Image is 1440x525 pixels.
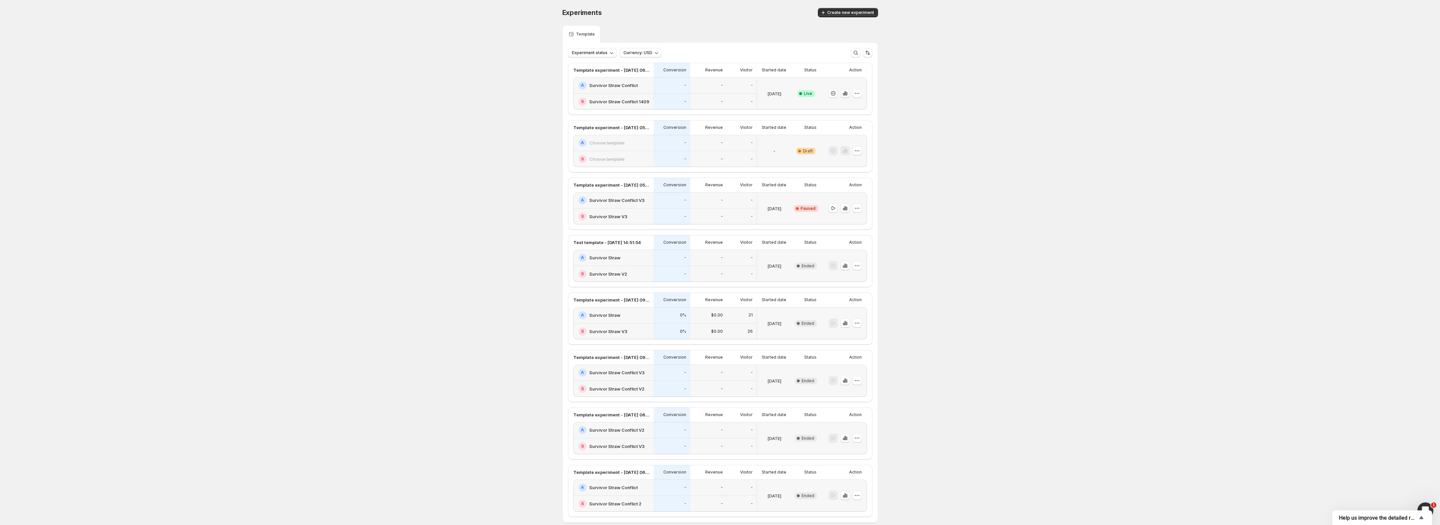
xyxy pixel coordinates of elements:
[802,378,814,384] span: Ended
[767,320,781,327] p: [DATE]
[751,427,753,433] p: -
[804,91,812,96] span: Live
[589,213,627,220] h2: Survivor Straw V3
[573,67,650,73] p: Template experiment - [DATE] 06:46:53
[802,321,814,326] span: Ended
[863,48,872,57] button: Sort the results
[684,198,686,203] p: -
[740,182,753,188] p: Visitor
[804,125,817,130] p: Status
[740,297,753,303] p: Visitor
[804,355,817,360] p: Status
[663,67,686,73] p: Conversion
[684,444,686,449] p: -
[581,156,584,162] h2: B
[581,370,584,375] h2: A
[589,98,649,105] h2: Survivor Straw Conflict 1409
[748,312,753,318] p: 21
[740,240,753,245] p: Visitor
[849,297,862,303] p: Action
[663,355,686,360] p: Conversion
[573,239,641,246] p: Test template - [DATE] 14:51:54
[762,67,786,73] p: Started date
[762,182,786,188] p: Started date
[589,254,620,261] h2: Survivor Straw
[663,182,686,188] p: Conversion
[767,435,781,442] p: [DATE]
[721,485,723,490] p: -
[740,67,753,73] p: Visitor
[589,82,638,89] h2: Survivor Straw Conflict
[818,8,878,17] button: Create new experiment
[680,312,686,318] p: 0%
[721,140,723,145] p: -
[721,255,723,260] p: -
[721,99,723,104] p: -
[802,493,814,498] span: Ended
[684,214,686,219] p: -
[721,370,723,375] p: -
[705,182,723,188] p: Revenue
[705,470,723,475] p: Revenue
[684,485,686,490] p: -
[802,263,814,269] span: Ended
[767,492,781,499] p: [DATE]
[573,182,650,188] p: Template experiment - [DATE] 05:39:30
[740,355,753,360] p: Visitor
[705,412,723,417] p: Revenue
[721,386,723,392] p: -
[572,50,608,55] span: Experiment status
[801,206,816,211] span: Paused
[751,485,753,490] p: -
[740,412,753,417] p: Visitor
[721,271,723,277] p: -
[568,48,617,57] button: Experiment status
[589,484,638,491] h2: Survivor Straw Conflict
[721,198,723,203] p: -
[663,470,686,475] p: Conversion
[705,297,723,303] p: Revenue
[573,297,650,303] p: Template experiment - [DATE] 09:11:00
[804,297,817,303] p: Status
[589,386,644,392] h2: Survivor Straw Conflict V2
[849,412,862,417] p: Action
[751,370,753,375] p: -
[705,67,723,73] p: Revenue
[589,427,644,433] h2: Survivor Straw Conflict V2
[705,125,723,130] p: Revenue
[573,124,650,131] p: Template experiment - [DATE] 05:37:45
[1339,515,1417,521] span: Help us improve the detailed report for A/B campaigns
[849,67,862,73] p: Action
[581,485,584,490] h2: A
[581,427,584,433] h2: A
[849,240,862,245] p: Action
[1431,502,1436,508] span: 1
[740,470,753,475] p: Visitor
[684,83,686,88] p: -
[581,329,584,334] h2: B
[684,140,686,145] p: -
[721,444,723,449] p: -
[623,50,652,55] span: Currency: USD
[589,139,624,146] h2: Choose template
[827,10,874,15] span: Create new experiment
[705,355,723,360] p: Revenue
[573,469,650,476] p: Template experiment - [DATE] 06:27:15
[767,263,781,269] p: [DATE]
[581,501,584,506] h2: B
[721,427,723,433] p: -
[663,412,686,417] p: Conversion
[767,90,781,97] p: [DATE]
[684,255,686,260] p: -
[762,297,786,303] p: Started date
[573,354,650,361] p: Template experiment - [DATE] 09:55:32
[762,412,786,417] p: Started date
[849,470,862,475] p: Action
[751,255,753,260] p: -
[804,182,817,188] p: Status
[762,355,786,360] p: Started date
[684,271,686,277] p: -
[589,500,641,507] h2: Survivor Straw Conflict 2
[773,148,775,154] p: -
[804,470,817,475] p: Status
